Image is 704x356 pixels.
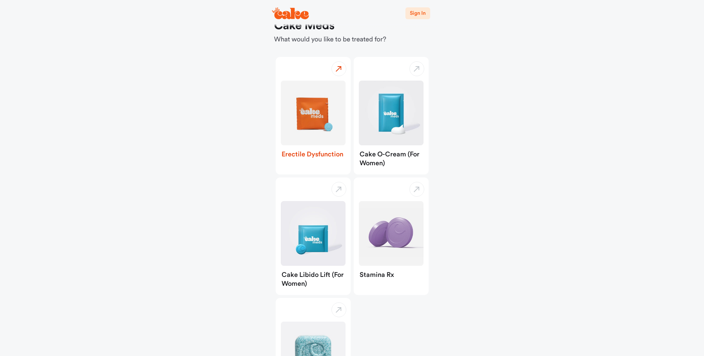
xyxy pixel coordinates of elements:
[410,11,425,16] span: Sign In
[276,57,351,174] button: Erectile DysfunctionErectile Dysfunction
[359,201,424,266] img: Stamina Rx
[281,201,346,266] img: Cake Libido Lift (for Women)
[276,177,351,295] button: Cake Libido Lift (for Women)Cake Libido Lift (for Women)
[354,57,429,174] button: Cake O-Cream (for Women)Cake O-Cream (for Women)
[354,266,429,286] div: Stamina Rx
[354,145,429,174] div: Cake O-Cream (for Women)
[276,266,351,295] div: Cake Libido Lift (for Women)
[359,81,424,145] img: Cake O-Cream (for Women)
[276,145,351,166] div: Erectile Dysfunction
[405,7,430,19] button: Sign In
[281,81,346,145] img: Erectile Dysfunction
[354,177,429,295] button: Stamina RxStamina Rx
